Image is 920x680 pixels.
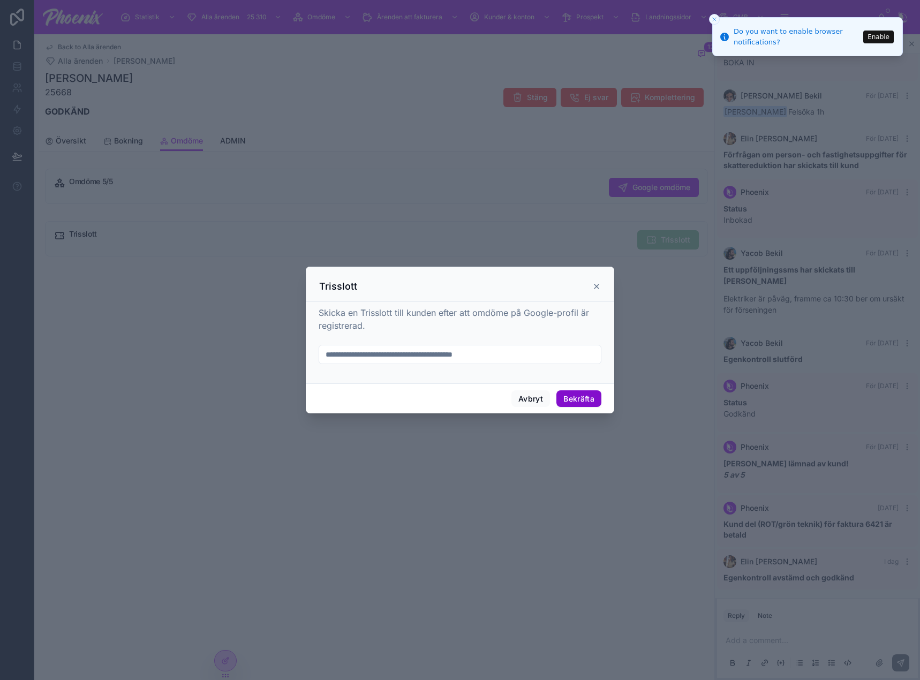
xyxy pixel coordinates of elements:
button: Enable [863,31,894,43]
div: Do you want to enable browser notifications? [734,26,860,47]
span: Skicka en Trisslott till kunden efter att omdöme på Google-profil är registrerad. [319,307,589,331]
button: Bekräfta [556,390,601,407]
h3: Trisslott [319,280,357,293]
button: Close toast [709,14,720,25]
button: Avbryt [511,390,550,407]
